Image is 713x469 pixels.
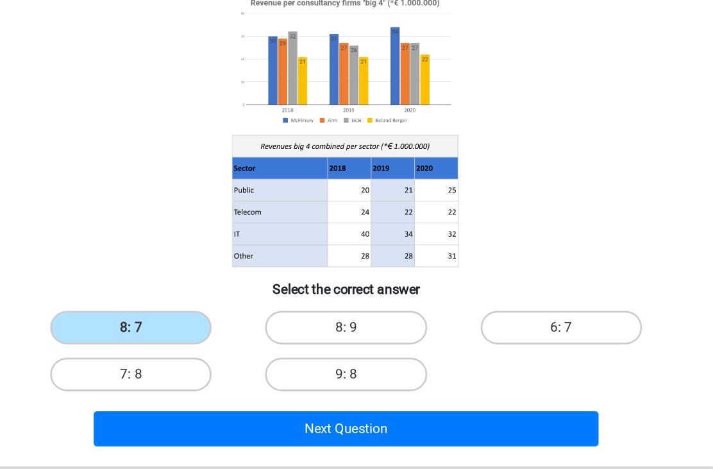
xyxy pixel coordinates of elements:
label: 6: 7 [460,316,583,342]
h6: Select the correct answer [88,284,625,306]
label: 8: 7 [130,316,253,342]
label: 7: 8 [130,352,253,378]
p: What is the ratio of [PERSON_NAME]'s income in [DATE] and 2020 combined to Arm's income in the sa... [88,23,577,62]
label: 8: 9 [294,316,418,342]
button: Next Question [163,393,551,420]
label: 9: 8 [294,352,418,378]
div: 12:37 [592,28,641,60]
